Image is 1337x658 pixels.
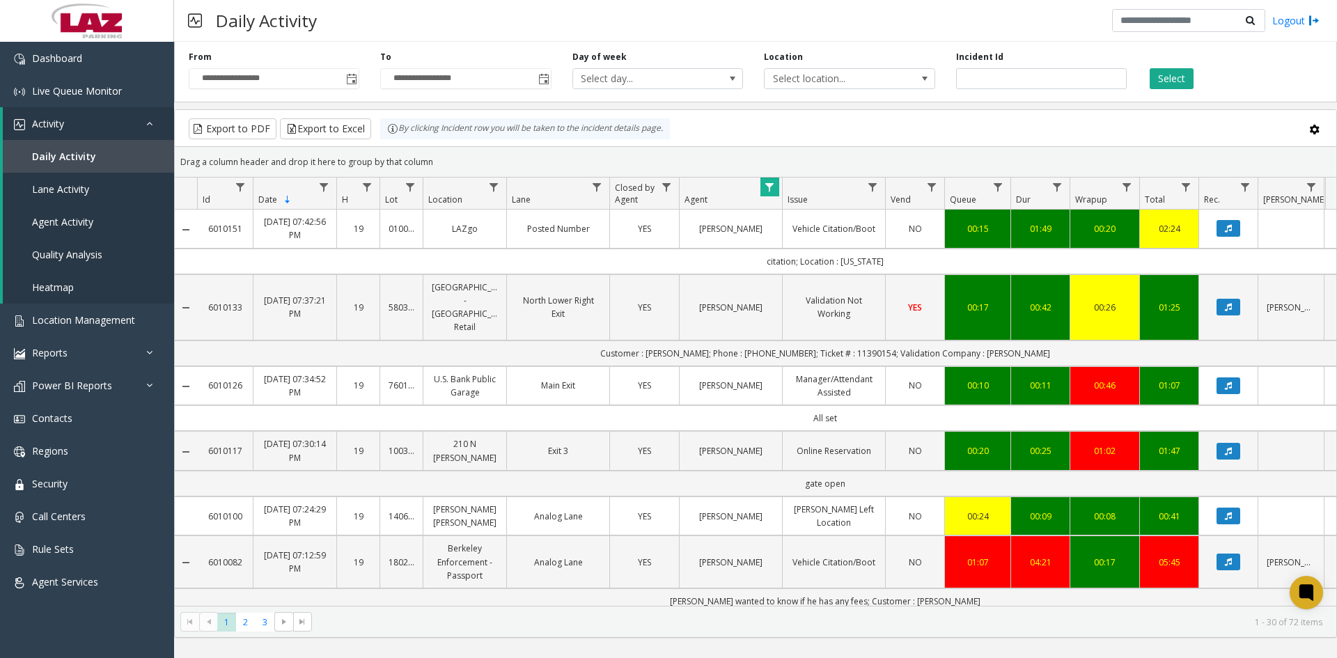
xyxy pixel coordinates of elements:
a: YES [618,556,671,569]
span: Closed by Agent [615,182,655,205]
span: NO [909,223,922,235]
span: Date [258,194,277,205]
span: NO [909,445,922,457]
div: 00:10 [953,379,1002,392]
div: 00:09 [1019,510,1061,523]
a: [DATE] 07:37:21 PM [262,294,328,320]
span: YES [638,556,651,568]
a: 01:02 [1079,444,1131,457]
a: Total Filter Menu [1177,178,1196,196]
img: 'icon' [14,414,25,425]
h3: Daily Activity [209,3,324,38]
a: Vehicle Citation/Boot [791,222,877,235]
img: 'icon' [14,446,25,457]
a: Location Filter Menu [485,178,503,196]
span: Quality Analysis [32,248,102,261]
a: [DATE] 07:30:14 PM [262,437,328,464]
a: 01:47 [1148,444,1190,457]
span: Go to the last page [297,616,308,627]
span: Go to the next page [279,616,290,627]
a: 00:42 [1019,301,1061,314]
span: Live Queue Monitor [32,84,122,97]
a: [PERSON_NAME] [PERSON_NAME] [432,503,498,529]
span: Total [1145,194,1165,205]
div: 01:49 [1019,222,1061,235]
span: Agent [685,194,707,205]
a: Quality Analysis [3,238,174,271]
a: [PERSON_NAME] Left Location [791,503,877,529]
img: 'icon' [14,315,25,327]
a: [DATE] 07:34:52 PM [262,373,328,399]
a: [PERSON_NAME] [688,444,774,457]
a: YES [618,222,671,235]
a: Vehicle Citation/Boot [791,556,877,569]
a: 00:25 [1019,444,1061,457]
span: Rule Sets [32,542,74,556]
label: Location [764,51,803,63]
a: 6010126 [205,379,244,392]
span: YES [638,301,651,313]
div: 01:07 [1148,379,1190,392]
img: pageIcon [188,3,202,38]
a: YES [618,379,671,392]
img: 'icon' [14,86,25,97]
a: Collapse Details [175,446,197,457]
a: 00:20 [1079,222,1131,235]
a: NO [894,379,936,392]
a: [GEOGRAPHIC_DATA] - [GEOGRAPHIC_DATA] Retail [432,281,498,334]
img: infoIcon.svg [387,123,398,134]
span: NO [909,379,922,391]
a: YES [618,510,671,523]
a: Collapse Details [175,302,197,313]
a: North Lower Right Exit [515,294,601,320]
div: Drag a column header and drop it here to group by that column [175,150,1336,174]
a: Posted Number [515,222,601,235]
a: Heatmap [3,271,174,304]
a: [DATE] 07:12:59 PM [262,549,328,575]
a: YES [618,444,671,457]
a: 00:15 [953,222,1002,235]
a: 6010117 [205,444,244,457]
a: 00:24 [953,510,1002,523]
a: 02:24 [1148,222,1190,235]
img: 'icon' [14,512,25,523]
a: [PERSON_NAME] [1267,556,1315,569]
span: Toggle popup [535,69,551,88]
a: 00:20 [953,444,1002,457]
a: 00:26 [1079,301,1131,314]
a: 010052 [389,222,414,235]
label: Day of week [572,51,627,63]
a: 19 [345,444,371,457]
span: H [342,194,348,205]
span: Daily Activity [32,150,96,163]
div: 00:08 [1079,510,1131,523]
img: 'icon' [14,119,25,130]
div: 00:17 [953,301,1002,314]
span: Agent Activity [32,215,93,228]
span: Regions [32,444,68,457]
img: logout [1308,13,1320,28]
span: Security [32,477,68,490]
a: Manager/Attendant Assisted [791,373,877,399]
div: 00:11 [1019,379,1061,392]
span: Activity [32,117,64,130]
a: Closed by Agent Filter Menu [657,178,676,196]
a: 140627 [389,510,414,523]
a: [PERSON_NAME] [1267,301,1315,314]
button: Select [1150,68,1194,89]
a: Collapse Details [175,557,197,568]
div: 01:25 [1148,301,1190,314]
a: 100324 [389,444,414,457]
a: 04:21 [1019,556,1061,569]
a: Berkeley Enforcement - Passport [432,542,498,582]
a: Validation Not Working [791,294,877,320]
div: 01:07 [953,556,1002,569]
span: Select day... [573,69,709,88]
a: Lane Activity [3,173,174,205]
